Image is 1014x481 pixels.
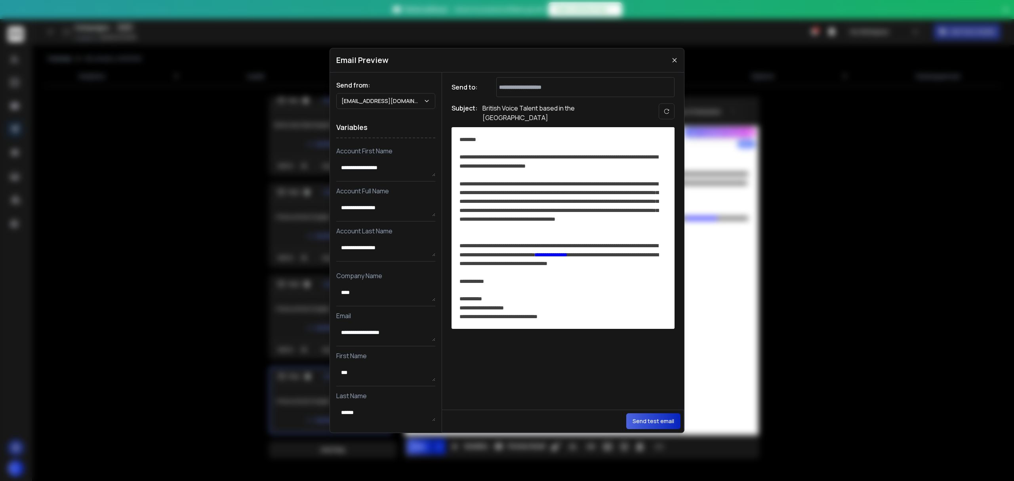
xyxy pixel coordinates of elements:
[626,413,680,429] button: Send test email
[336,146,435,156] p: Account First Name
[336,271,435,281] p: Company Name
[452,82,483,92] h1: Send to:
[482,103,641,122] p: British Voice Talent based in the [GEOGRAPHIC_DATA]
[336,226,435,236] p: Account Last Name
[341,97,423,105] p: [EMAIL_ADDRESS][DOMAIN_NAME]
[336,55,389,66] h1: Email Preview
[336,117,435,138] h1: Variables
[336,80,435,90] h1: Send from:
[336,186,435,196] p: Account Full Name
[336,391,435,401] p: Last Name
[336,311,435,321] p: Email
[336,351,435,361] p: First Name
[452,103,478,122] h1: Subject:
